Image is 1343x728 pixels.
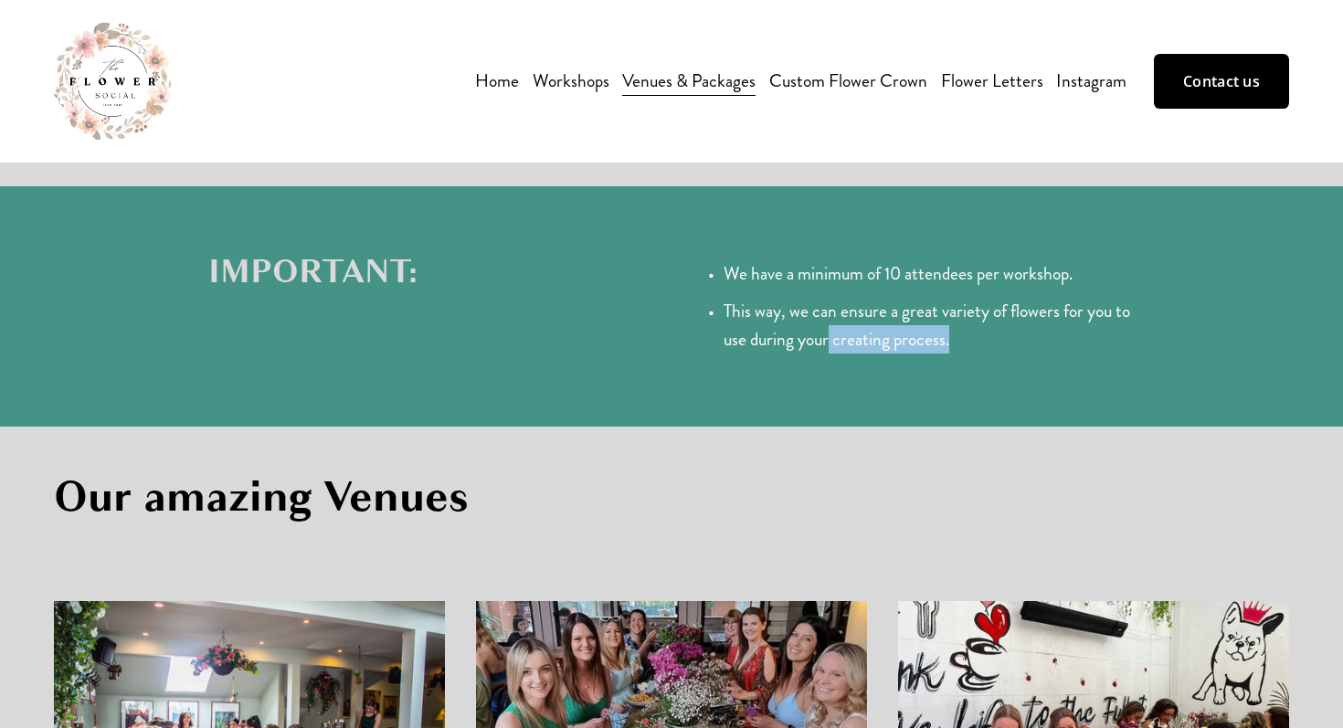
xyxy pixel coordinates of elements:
a: Home [475,65,519,97]
a: Flower Letters [941,65,1043,97]
a: Contact us [1154,54,1289,109]
a: Custom Flower Crown [769,65,927,97]
img: The Flower Social [54,23,171,140]
h2: Our amazing Venues [54,470,656,523]
a: Venues & Packages [622,65,756,97]
a: Instagram [1056,65,1126,97]
p: We have a minimum of 10 attendees per workshop. [724,259,1135,288]
p: This way, we can ensure a great variety of flowers for you to use during your creating process. [724,297,1135,354]
h3: IMPORTANT: [208,250,576,292]
span: Workshops [533,67,609,95]
a: folder dropdown [533,65,609,97]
